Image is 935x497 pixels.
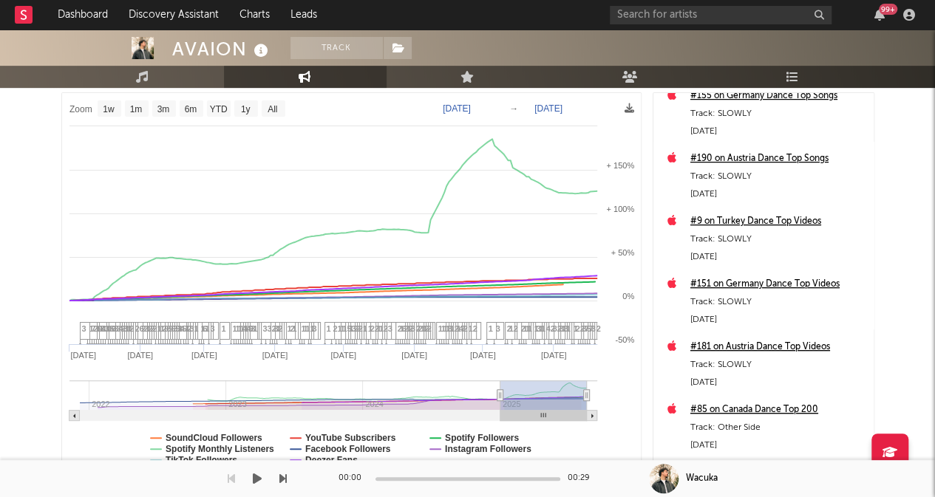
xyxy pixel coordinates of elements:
span: 1 [160,324,165,333]
text: 6m [184,104,197,114]
text: [DATE] [469,351,495,360]
text: + 150% [606,161,634,170]
text: [DATE] [443,103,471,114]
span: 2 [596,324,601,333]
text: Spotify Monthly Listeners [166,444,274,454]
span: 2 [514,324,518,333]
text: YouTube Subscribers [305,433,395,443]
span: 1 [157,324,162,333]
span: 1 [194,324,199,333]
span: 1 [310,324,315,333]
text: Spotify Followers [444,433,518,443]
text: → [509,103,518,114]
span: 4 [119,324,123,333]
span: 5 [347,324,352,333]
text: -50% [615,335,634,344]
span: 2 [455,324,459,333]
span: 1 [574,324,578,333]
span: 10 [245,324,254,333]
text: Instagram Followers [444,444,531,454]
span: 2 [135,324,140,333]
text: [DATE] [70,351,96,360]
span: 2 [473,324,477,333]
text: [DATE] [534,103,562,114]
text: Deezer Fans [305,455,357,465]
span: 1 [222,324,226,333]
text: [DATE] [401,351,427,360]
button: Track [290,37,383,59]
span: 3 [263,324,268,333]
span: 1 [201,324,205,333]
span: 4 [242,324,247,333]
span: 2 [521,324,526,333]
div: 99 + [879,4,897,15]
span: 2 [333,324,338,333]
text: + 50% [611,248,634,257]
text: [DATE] [127,351,153,360]
span: 2 [398,324,402,333]
span: 4 [459,324,463,333]
span: 1 [89,324,94,333]
span: 1 [441,324,446,333]
text: 1m [129,104,142,114]
text: All [268,104,277,114]
span: 2 [272,324,276,333]
span: 1 [341,324,345,333]
text: [DATE] [540,351,566,360]
span: 2 [580,324,585,333]
text: + 100% [606,205,634,213]
span: 6 [140,324,144,333]
span: 2 [557,324,562,333]
span: 4 [180,324,185,333]
span: 1 [363,324,367,333]
span: 1 [368,324,373,333]
text: Facebook Followers [305,444,390,454]
span: 1 [469,324,473,333]
text: YTD [209,104,227,114]
span: 3 [388,324,392,333]
span: 1 [327,324,331,333]
span: 1 [233,324,237,333]
span: 4 [546,324,551,333]
span: 3 [496,324,500,333]
text: Zoom [69,104,92,114]
span: 2 [416,324,421,333]
text: 1w [103,104,115,114]
div: 00:00 [339,470,368,487]
div: Wacuka [686,472,718,485]
span: 3 [211,324,215,333]
text: SoundCloud Followers [166,433,262,443]
button: 99+ [874,9,885,21]
div: AVAION [172,37,272,61]
span: 1 [288,324,292,333]
text: [DATE] [191,351,217,360]
span: 1 [236,324,240,333]
span: 1 [438,324,443,333]
span: 1 [338,324,342,333]
text: 3m [157,104,169,114]
text: [DATE] [262,351,288,360]
span: 2 [290,324,295,333]
span: 1 [302,324,306,333]
span: 3 [268,324,272,333]
span: 33 [174,324,183,333]
span: 2 [375,324,379,333]
text: 0% [622,292,634,301]
span: 1 [186,324,190,333]
span: 1 [534,324,539,333]
input: Search for artists [610,6,832,24]
text: 1y [240,104,250,114]
text: TikTok Followers [166,455,237,465]
text: [DATE] [330,351,356,360]
span: 2 [384,324,388,333]
span: 2 [551,324,555,333]
span: 1 [489,324,493,333]
span: 3 [82,324,86,333]
span: 10 [103,324,112,333]
span: 2 [507,324,511,333]
span: 20 [94,324,103,333]
div: 00:29 [568,470,597,487]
